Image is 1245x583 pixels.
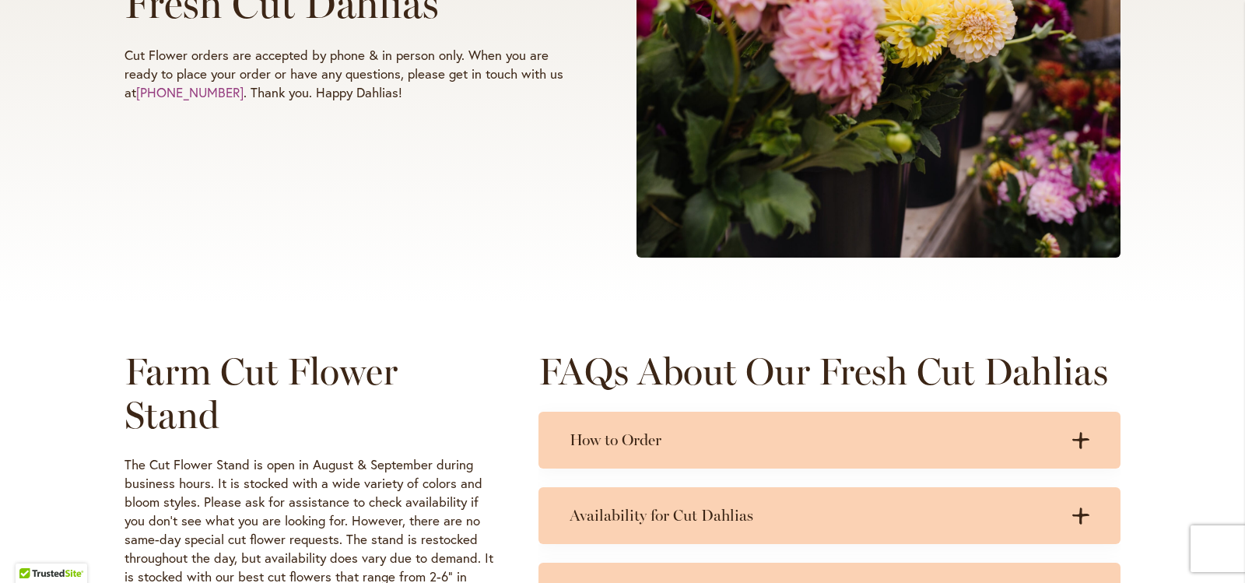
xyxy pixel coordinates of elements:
[124,46,577,102] p: Cut Flower orders are accepted by phone & in person only. When you are ready to place your order ...
[570,430,1058,450] h3: How to Order
[124,349,493,437] h2: Farm Cut Flower Stand
[570,506,1058,525] h3: Availability for Cut Dahlias
[538,349,1120,393] h2: FAQs About Our Fresh Cut Dahlias
[136,83,244,101] a: [PHONE_NUMBER]
[538,412,1120,469] summary: How to Order
[538,487,1120,544] summary: Availability for Cut Dahlias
